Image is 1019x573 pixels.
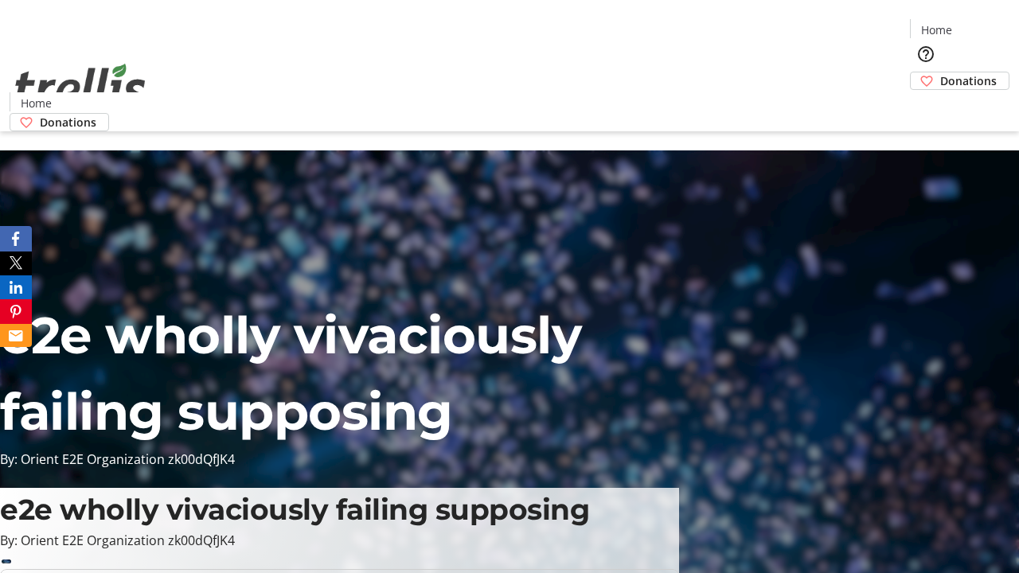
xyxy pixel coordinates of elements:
[921,21,952,38] span: Home
[910,38,942,70] button: Help
[10,46,151,126] img: Orient E2E Organization zk00dQfJK4's Logo
[10,113,109,131] a: Donations
[940,72,997,89] span: Donations
[910,90,942,122] button: Cart
[911,21,962,38] a: Home
[40,114,96,131] span: Donations
[21,95,52,111] span: Home
[10,95,61,111] a: Home
[910,72,1009,90] a: Donations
